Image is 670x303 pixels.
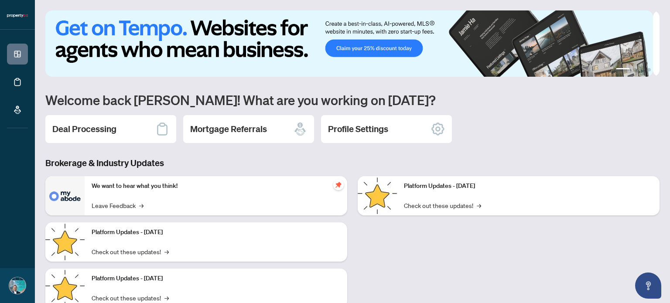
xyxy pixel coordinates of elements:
[404,201,481,210] a: Check out these updates!→
[92,228,340,237] p: Platform Updates - [DATE]
[45,157,660,169] h3: Brokerage & Industry Updates
[477,201,481,210] span: →
[164,293,169,303] span: →
[328,123,388,135] h2: Profile Settings
[92,293,169,303] a: Check out these updates!→
[52,123,116,135] h2: Deal Processing
[633,68,637,71] button: 2
[139,201,144,210] span: →
[640,68,644,71] button: 3
[404,181,653,191] p: Platform Updates - [DATE]
[45,92,660,108] h1: Welcome back [PERSON_NAME]! What are you working on [DATE]?
[45,10,653,77] img: Slide 0
[616,68,630,71] button: 1
[92,274,340,283] p: Platform Updates - [DATE]
[333,180,344,190] span: pushpin
[164,247,169,256] span: →
[92,181,340,191] p: We want to hear what you think!
[7,13,28,18] img: logo
[45,222,85,262] img: Platform Updates - September 16, 2025
[635,272,661,299] button: Open asap
[92,201,144,210] a: Leave Feedback→
[92,247,169,256] a: Check out these updates!→
[190,123,267,135] h2: Mortgage Referrals
[647,68,651,71] button: 4
[9,277,26,294] img: Profile Icon
[358,176,397,215] img: Platform Updates - June 23, 2025
[45,176,85,215] img: We want to hear what you think!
